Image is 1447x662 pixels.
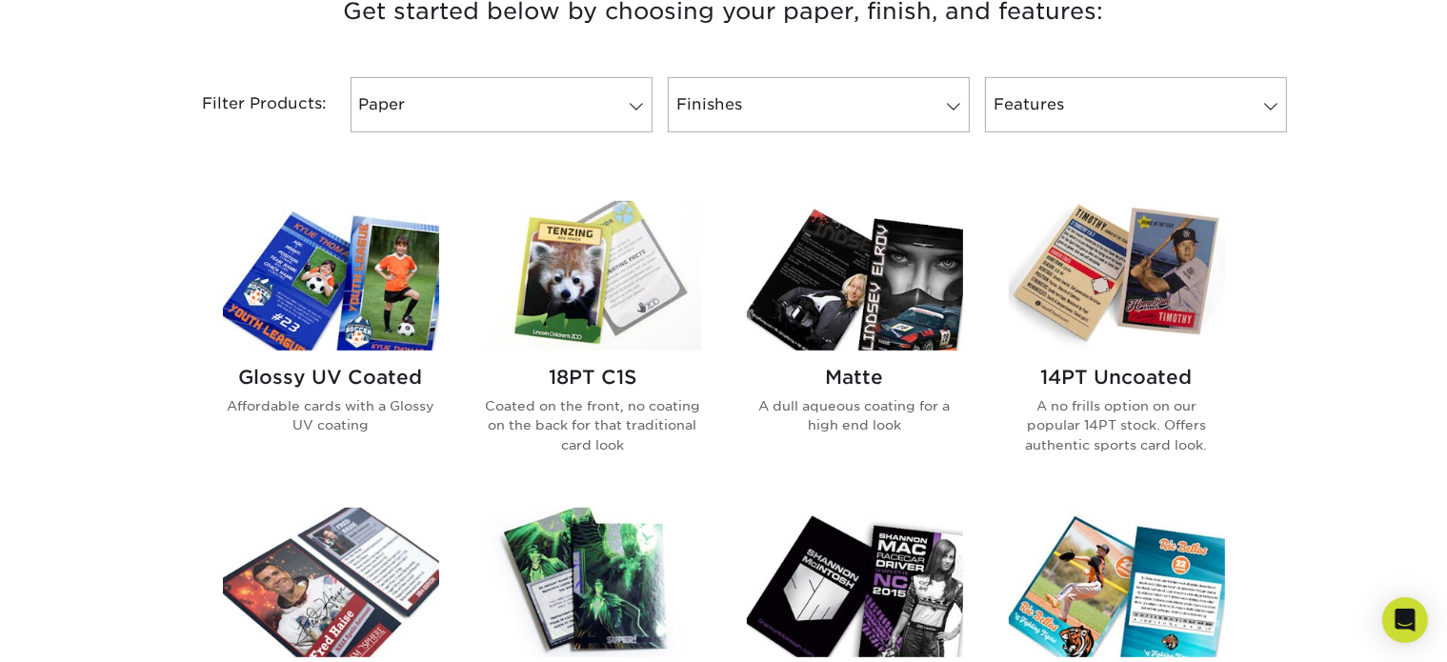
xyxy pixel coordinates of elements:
[223,201,439,485] a: Glossy UV Coated Trading Cards Glossy UV Coated Affordable cards with a Glossy UV coating
[351,77,653,132] a: Paper
[485,201,701,351] img: 18PT C1S Trading Cards
[1009,366,1225,389] h2: 14PT Uncoated
[485,201,701,485] a: 18PT C1S Trading Cards 18PT C1S Coated on the front, no coating on the back for that traditional ...
[747,508,963,657] img: Inline Foil Trading Cards
[1009,508,1225,657] img: Silk w/ Spot UV Trading Cards
[485,508,701,657] img: Glossy UV Coated w/ Inline Foil Trading Cards
[985,77,1287,132] a: Features
[485,366,701,389] h2: 18PT C1S
[747,396,963,435] p: A dull aqueous coating for a high end look
[1009,396,1225,454] p: A no frills option on our popular 14PT stock. Offers authentic sports card look.
[223,201,439,351] img: Glossy UV Coated Trading Cards
[1009,201,1225,485] a: 14PT Uncoated Trading Cards 14PT Uncoated A no frills option on our popular 14PT stock. Offers au...
[223,508,439,657] img: Silk Laminated Trading Cards
[1009,201,1225,351] img: 14PT Uncoated Trading Cards
[747,201,963,485] a: Matte Trading Cards Matte A dull aqueous coating for a high end look
[223,396,439,435] p: Affordable cards with a Glossy UV coating
[747,201,963,351] img: Matte Trading Cards
[152,77,343,132] div: Filter Products:
[485,396,701,454] p: Coated on the front, no coating on the back for that traditional card look
[668,77,970,132] a: Finishes
[1382,597,1428,643] div: Open Intercom Messenger
[747,366,963,389] h2: Matte
[223,366,439,389] h2: Glossy UV Coated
